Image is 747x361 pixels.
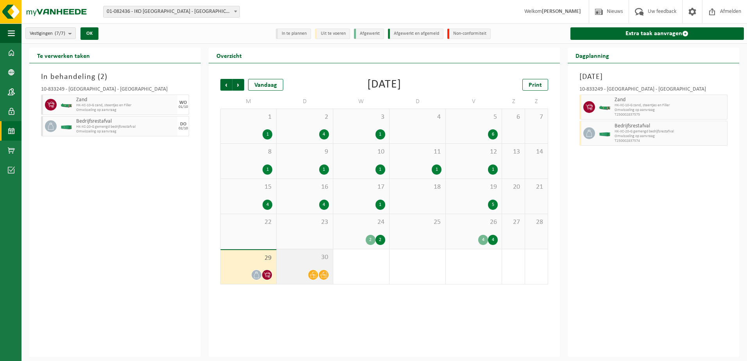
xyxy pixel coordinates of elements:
[29,48,98,63] h2: Te verwerken taken
[506,218,521,227] span: 27
[76,97,175,103] span: Zand
[76,129,175,134] span: Omwisseling op aanvraag
[225,148,272,156] span: 8
[281,113,329,122] span: 2
[179,105,188,109] div: 01/10
[375,129,385,139] div: 1
[76,125,175,129] span: HK-XC-20-G gemengd bedrijfsrestafval
[61,123,72,129] img: HK-XC-20-GN-00
[599,130,611,136] img: HK-XC-20-GN-00
[388,29,443,39] li: Afgewerkt en afgemeld
[25,27,76,39] button: Vestigingen(7/7)
[506,148,521,156] span: 13
[319,200,329,210] div: 4
[529,218,544,227] span: 28
[615,97,725,103] span: Zand
[76,108,175,113] span: Omwisseling op aanvraag
[542,9,581,14] strong: [PERSON_NAME]
[390,95,446,109] td: D
[281,253,329,262] span: 30
[393,148,441,156] span: 11
[180,122,186,127] div: DO
[525,95,548,109] td: Z
[76,118,175,125] span: Bedrijfsrestafval
[488,235,498,245] div: 4
[615,139,725,143] span: T250002837574
[76,103,175,108] span: HK-XC-10-G zand, steentjes en Filler
[615,134,725,139] span: Omwisseling op aanvraag
[281,218,329,227] span: 23
[263,129,272,139] div: 1
[375,200,385,210] div: 1
[506,113,521,122] span: 6
[529,148,544,156] span: 14
[450,183,498,191] span: 19
[248,79,283,91] div: Vandaag
[506,183,521,191] span: 20
[393,113,441,122] span: 4
[337,218,385,227] span: 24
[263,200,272,210] div: 4
[367,79,401,91] div: [DATE]
[225,183,272,191] span: 15
[100,73,105,81] span: 2
[232,79,244,91] span: Volgende
[337,148,385,156] span: 10
[41,87,189,95] div: 10-833249 - [GEOGRAPHIC_DATA] - [GEOGRAPHIC_DATA]
[450,218,498,227] span: 26
[522,79,548,91] a: Print
[393,218,441,227] span: 25
[529,113,544,122] span: 7
[615,123,725,129] span: Bedrijfsrestafval
[599,104,611,110] img: HK-XC-10-GN-00
[568,48,617,63] h2: Dagplanning
[281,148,329,156] span: 9
[488,164,498,175] div: 1
[263,164,272,175] div: 1
[30,28,65,39] span: Vestigingen
[333,95,390,109] td: W
[220,95,277,109] td: M
[209,48,250,63] h2: Overzicht
[179,127,188,130] div: 02/10
[315,29,350,39] li: Uit te voeren
[277,95,333,109] td: D
[447,29,491,39] li: Non-conformiteit
[80,27,98,40] button: OK
[61,102,72,108] img: HK-XC-10-GN-00
[337,113,385,122] span: 3
[488,129,498,139] div: 6
[615,113,725,117] span: T250002837575
[478,235,488,245] div: 4
[337,183,385,191] span: 17
[276,29,311,39] li: In te plannen
[615,129,725,134] span: HK-XC-20-G gemengd bedrijfsrestafval
[432,164,441,175] div: 1
[103,6,240,18] span: 01-082436 - IKO NV - ANTWERPEN
[104,6,239,17] span: 01-082436 - IKO NV - ANTWERPEN
[375,164,385,175] div: 1
[529,82,542,88] span: Print
[225,113,272,122] span: 1
[366,235,375,245] div: 2
[375,235,385,245] div: 2
[354,29,384,39] li: Afgewerkt
[570,27,744,40] a: Extra taak aanvragen
[179,100,187,105] div: WO
[488,200,498,210] div: 5
[450,113,498,122] span: 5
[502,95,525,109] td: Z
[615,103,725,108] span: HK-XC-10-G zand, steentjes en Filler
[55,31,65,36] count: (7/7)
[446,95,502,109] td: V
[41,71,189,83] h3: In behandeling ( )
[393,183,441,191] span: 18
[319,164,329,175] div: 1
[319,129,329,139] div: 4
[281,183,329,191] span: 16
[529,183,544,191] span: 21
[225,218,272,227] span: 22
[579,71,727,83] h3: [DATE]
[220,79,232,91] span: Vorige
[225,254,272,263] span: 29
